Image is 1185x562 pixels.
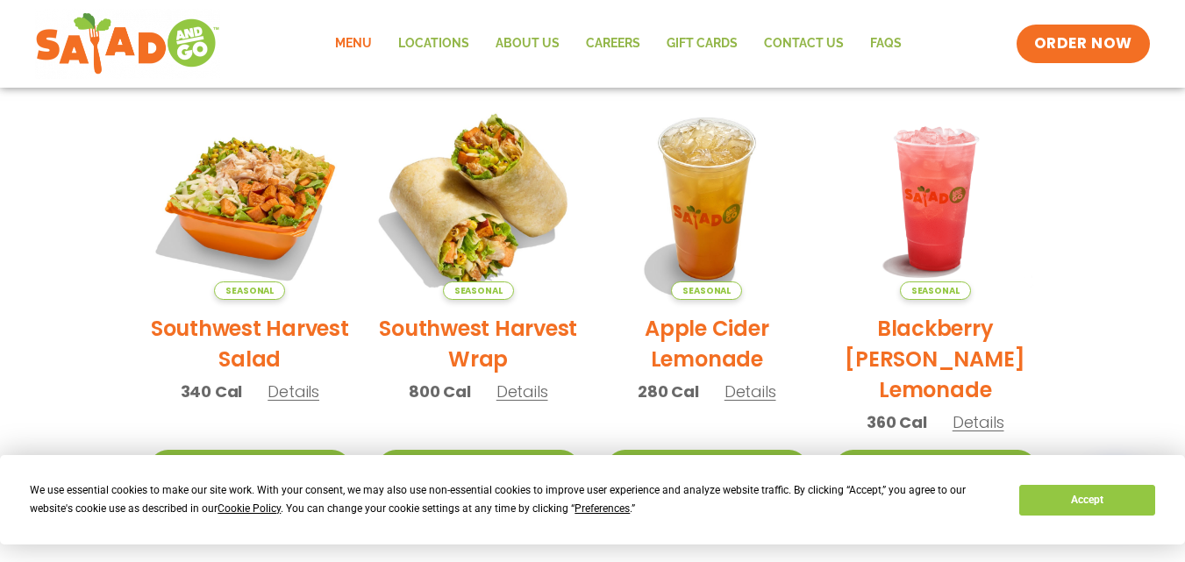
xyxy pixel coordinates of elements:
[377,450,580,487] a: Start Your Order
[360,80,597,317] img: Product photo for Southwest Harvest Wrap
[857,24,915,64] a: FAQs
[575,502,630,515] span: Preferences
[867,410,927,434] span: 360 Cal
[606,97,809,300] img: Product photo for Apple Cider Lemonade
[606,313,809,374] h2: Apple Cider Lemonade
[834,313,1037,405] h2: Blackberry [PERSON_NAME] Lemonade
[482,24,573,64] a: About Us
[214,281,285,300] span: Seasonal
[322,24,385,64] a: Menu
[751,24,857,64] a: Contact Us
[638,380,699,403] span: 280 Cal
[1019,485,1154,516] button: Accept
[653,24,751,64] a: GIFT CARDS
[409,380,471,403] span: 800 Cal
[953,411,1004,433] span: Details
[149,97,352,300] img: Product photo for Southwest Harvest Salad
[181,380,243,403] span: 340 Cal
[1017,25,1150,63] a: ORDER NOW
[149,450,352,487] a: Start Your Order
[377,313,580,374] h2: Southwest Harvest Wrap
[322,24,915,64] nav: Menu
[834,450,1037,487] a: Start Your Order
[834,97,1037,300] img: Product photo for Blackberry Bramble Lemonade
[149,313,352,374] h2: Southwest Harvest Salad
[218,502,281,515] span: Cookie Policy
[725,381,776,402] span: Details
[573,24,653,64] a: Careers
[30,481,998,518] div: We use essential cookies to make our site work. With your consent, we may also use non-essential ...
[671,281,742,300] span: Seasonal
[496,381,548,402] span: Details
[900,281,971,300] span: Seasonal
[268,381,319,402] span: Details
[385,24,482,64] a: Locations
[1034,33,1132,54] span: ORDER NOW
[35,9,220,79] img: new-SAG-logo-768×292
[443,281,514,300] span: Seasonal
[606,450,809,487] a: Start Your Order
